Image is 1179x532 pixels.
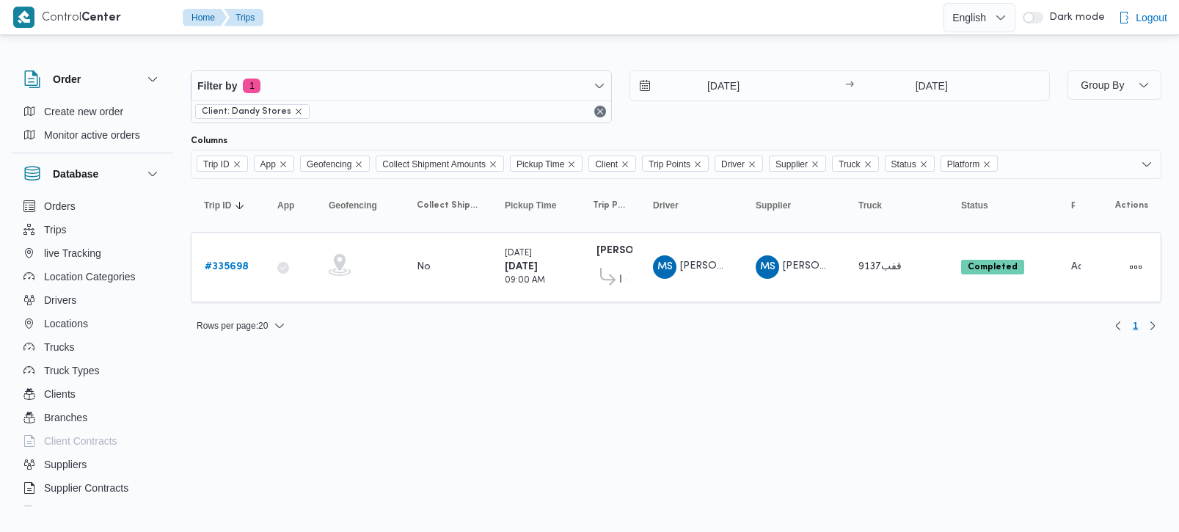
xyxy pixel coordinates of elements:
div: Muhammad Slah Aldin Said Muhammad [653,255,676,279]
span: Logout [1136,9,1167,26]
b: Completed [968,263,1018,272]
button: Monitor active orders [18,123,167,147]
span: Trip ID [197,156,248,172]
button: Trips [18,218,167,241]
span: Branches [44,409,87,426]
button: Trucks [18,335,167,359]
span: Supplier Contracts [44,479,128,497]
button: Drivers [18,288,167,312]
span: Supplier [756,200,791,211]
span: Truck [839,156,861,172]
span: Clients [44,385,76,403]
span: Client Contracts [44,432,117,450]
button: live Tracking [18,241,167,265]
span: Trucks [44,338,74,356]
button: Database [23,165,161,183]
span: Client [588,156,636,172]
button: Supplier Contracts [18,476,167,500]
button: Open list of options [1141,158,1153,170]
div: → [845,81,854,91]
span: Client: Dandy Stores [202,105,291,118]
span: Truck [832,156,879,172]
span: Geofencing [329,200,377,211]
button: Clients [18,382,167,406]
button: Group By [1067,70,1161,100]
button: Rows per page:20 [191,317,291,335]
span: App [260,156,276,172]
button: Remove Trip Points from selection in this group [693,160,702,169]
button: Logout [1112,3,1173,32]
span: Client: Dandy Stores [195,104,310,119]
span: [PERSON_NAME] [680,261,764,271]
button: Trip IDSorted in descending order [198,194,257,217]
span: Monitor active orders [44,126,140,144]
img: X8yXhbKr1z7QwAAAABJRU5ErkJggg== [13,7,34,28]
button: Remove Status from selection in this group [919,160,928,169]
span: Collect Shipment Amounts [376,156,504,172]
span: Pickup Time [517,156,564,172]
span: Driver [715,156,763,172]
div: Order [12,100,173,153]
span: App [277,200,294,211]
button: Remove Truck from selection in this group [864,160,872,169]
button: Client Contracts [18,429,167,453]
button: Remove Pickup Time from selection in this group [567,160,576,169]
button: Remove Trip ID from selection in this group [233,160,241,169]
b: Center [81,12,121,23]
button: Remove Platform from selection in this group [982,160,991,169]
button: Remove Supplier from selection in this group [811,160,820,169]
button: remove selected entity [294,107,303,116]
a: #335698 [205,258,249,276]
span: Suppliers [44,456,87,473]
span: Filter by [197,77,237,95]
span: Rows per page : 20 [197,317,268,335]
b: # 335698 [205,262,249,272]
span: Devices [44,503,81,520]
span: Status [891,156,916,172]
span: Truck Types [44,362,99,379]
span: Locations [44,315,88,332]
small: 09:00 AM [505,277,545,285]
button: Create new order [18,100,167,123]
span: MS [657,255,673,279]
h3: Order [53,70,81,88]
span: Collect Shipment Amounts [417,200,478,211]
svg: Sorted in descending order [234,200,246,211]
button: Page 1 of 1 [1127,317,1144,335]
span: live Tracking [44,244,101,262]
button: Trips [224,9,263,26]
span: Status [885,156,935,172]
button: Status [955,194,1051,217]
label: Columns [191,135,227,147]
span: Supplier [769,156,826,172]
span: Status [961,200,988,211]
span: Actions [1115,200,1148,211]
span: Platform [941,156,999,172]
span: Dark mode [1043,12,1105,23]
button: Actions [1124,255,1147,279]
span: Location Categories [44,268,136,285]
span: قسم شبرا [619,272,622,289]
span: App [254,156,294,172]
button: Supplier [750,194,838,217]
button: Locations [18,312,167,335]
span: Trip Points [642,156,709,172]
span: Client [595,156,618,172]
button: Next page [1144,317,1161,335]
span: Trip Points [649,156,690,172]
span: 1 active filters [243,79,260,93]
b: [DATE] [505,262,538,272]
button: Remove Collect Shipment Amounts from selection in this group [489,160,497,169]
span: Truck [858,200,882,211]
button: Platform [1065,194,1081,217]
button: Order [23,70,161,88]
span: Group By [1081,79,1124,91]
button: Remove Client from selection in this group [621,160,629,169]
button: Devices [18,500,167,523]
span: قفب9137 [858,262,902,272]
button: Previous page [1109,317,1127,335]
span: Driver [653,200,679,211]
input: Press the down key to open a popover containing a calendar. [858,71,1004,101]
small: [DATE] [505,249,532,258]
button: Pickup Time [499,194,572,217]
